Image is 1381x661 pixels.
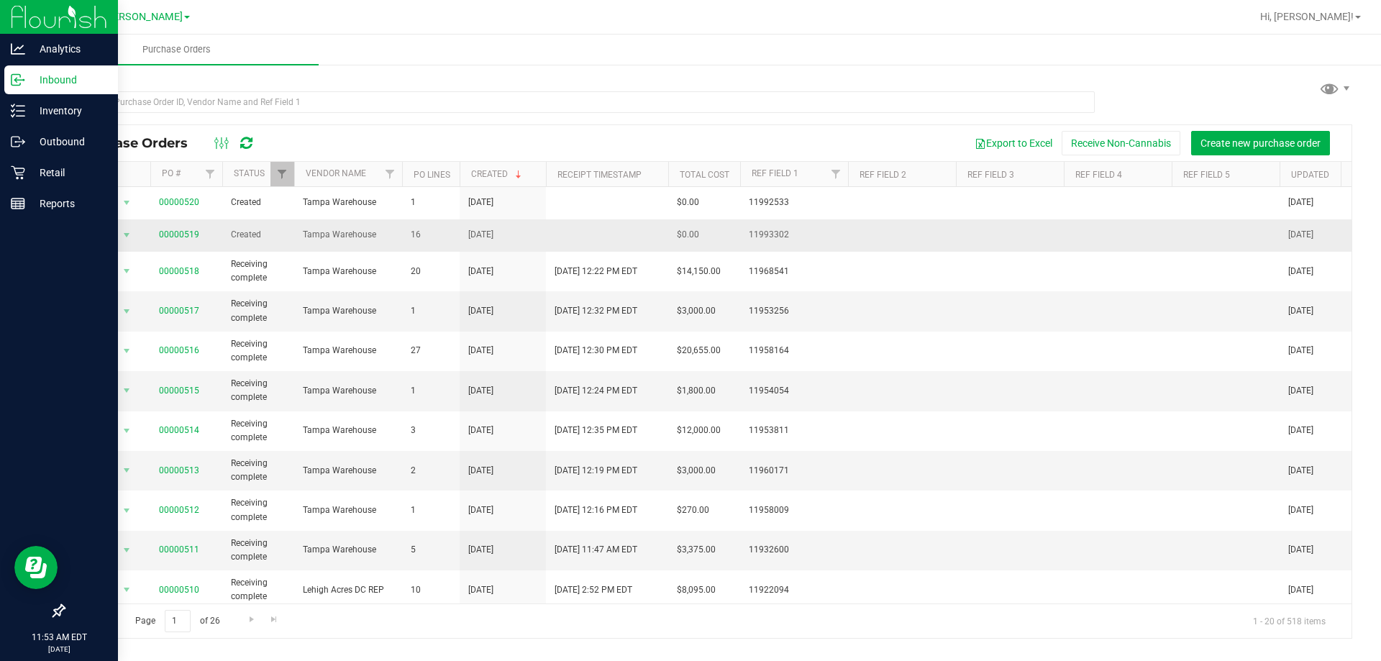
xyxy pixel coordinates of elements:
span: [DATE] [1288,503,1313,517]
inline-svg: Retail [11,165,25,180]
span: Purchase Orders [75,135,202,151]
span: Tampa Warehouse [303,464,393,478]
span: $0.00 [677,196,699,209]
button: Create new purchase order [1191,131,1330,155]
span: 11968541 [749,265,839,278]
span: [DATE] 12:32 PM EDT [555,304,637,318]
span: select [118,460,136,480]
span: [DATE] [1288,583,1313,597]
span: 1 - 20 of 518 items [1241,610,1337,632]
span: [DATE] [468,196,493,209]
span: 1 [411,384,451,398]
span: [DATE] [1288,384,1313,398]
span: [DATE] [1288,464,1313,478]
span: [DATE] [1288,265,1313,278]
span: Tampa Warehouse [303,543,393,557]
inline-svg: Outbound [11,135,25,149]
span: 11922094 [749,583,839,597]
a: Ref Field 5 [1183,170,1230,180]
span: Create new purchase order [1200,137,1321,149]
span: 20 [411,265,451,278]
span: [DATE] [1288,424,1313,437]
a: 00000520 [159,197,199,207]
a: 00000512 [159,505,199,515]
span: Tampa Warehouse [303,424,393,437]
a: Go to the last page [264,610,285,629]
a: Filter [378,162,402,186]
span: 11954054 [749,384,839,398]
span: [DATE] 12:30 PM EDT [555,344,637,357]
p: Analytics [25,40,111,58]
inline-svg: Analytics [11,42,25,56]
span: [DATE] 2:52 PM EDT [555,583,632,597]
span: $20,655.00 [677,344,721,357]
span: $14,150.00 [677,265,721,278]
span: $12,000.00 [677,424,721,437]
a: 00000519 [159,229,199,240]
span: $270.00 [677,503,709,517]
span: Receiving complete [231,537,286,564]
span: select [118,421,136,441]
p: Reports [25,195,111,212]
span: Tampa Warehouse [303,265,393,278]
span: [DATE] [468,503,493,517]
a: PO # [162,168,181,178]
a: Filter [199,162,222,186]
a: 00000515 [159,386,199,396]
span: 27 [411,344,451,357]
span: Receiving complete [231,377,286,404]
span: [DATE] 12:16 PM EDT [555,503,637,517]
span: Tampa Warehouse [303,304,393,318]
inline-svg: Inbound [11,73,25,87]
span: [DATE] [468,543,493,557]
span: 11960171 [749,464,839,478]
iframe: Resource center [14,546,58,589]
span: Receiving complete [231,417,286,445]
a: 00000516 [159,345,199,355]
span: 2 [411,464,451,478]
span: Receiving complete [231,576,286,603]
span: Hi, [PERSON_NAME]! [1260,11,1354,22]
span: Receiving complete [231,257,286,285]
p: Inventory [25,102,111,119]
span: [DATE] [468,384,493,398]
span: Lehigh Acres DC REP [303,583,393,597]
span: 1 [411,196,451,209]
span: select [118,380,136,401]
span: select [118,580,136,600]
span: [DATE] [468,344,493,357]
p: Outbound [25,133,111,150]
span: 11992533 [749,196,839,209]
span: 5 [411,543,451,557]
span: [DATE] 12:24 PM EDT [555,384,637,398]
a: Ref Field 4 [1075,170,1122,180]
span: [DATE] 12:19 PM EDT [555,464,637,478]
span: Created [231,196,286,209]
a: Total Cost [680,170,729,180]
span: Page of 26 [123,610,232,632]
span: 1 [411,503,451,517]
a: Updated [1291,170,1329,180]
a: PO Lines [414,170,450,180]
a: Filter [270,162,294,186]
span: [PERSON_NAME] [104,11,183,23]
span: 10 [411,583,451,597]
span: $3,000.00 [677,304,716,318]
a: Filter [824,162,848,186]
a: 00000511 [159,544,199,555]
p: Inbound [25,71,111,88]
span: select [118,301,136,322]
p: [DATE] [6,644,111,655]
span: [DATE] 12:35 PM EDT [555,424,637,437]
span: [DATE] [468,265,493,278]
span: 3 [411,424,451,437]
span: 11958164 [749,344,839,357]
span: Tampa Warehouse [303,384,393,398]
a: 00000513 [159,465,199,475]
button: Export to Excel [965,131,1062,155]
span: Receiving complete [231,337,286,365]
span: select [118,341,136,361]
span: [DATE] 11:47 AM EDT [555,543,637,557]
span: [DATE] [1288,344,1313,357]
a: Status [234,168,265,178]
